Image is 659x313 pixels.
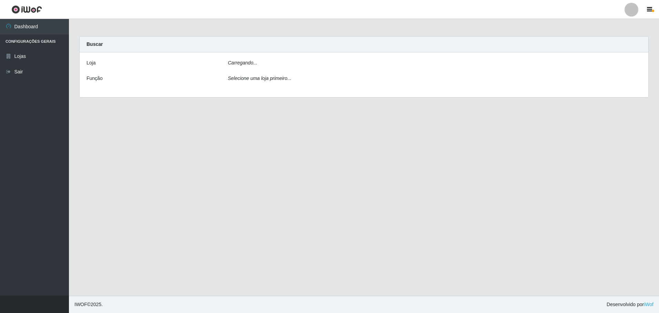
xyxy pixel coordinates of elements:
[74,302,87,307] span: IWOF
[644,302,653,307] a: iWof
[74,301,103,308] span: © 2025 .
[87,59,95,67] label: Loja
[228,75,291,81] i: Selecione uma loja primeiro...
[607,301,653,308] span: Desenvolvido por
[228,60,257,65] i: Carregando...
[87,41,103,47] strong: Buscar
[11,5,42,14] img: CoreUI Logo
[87,75,103,82] label: Função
